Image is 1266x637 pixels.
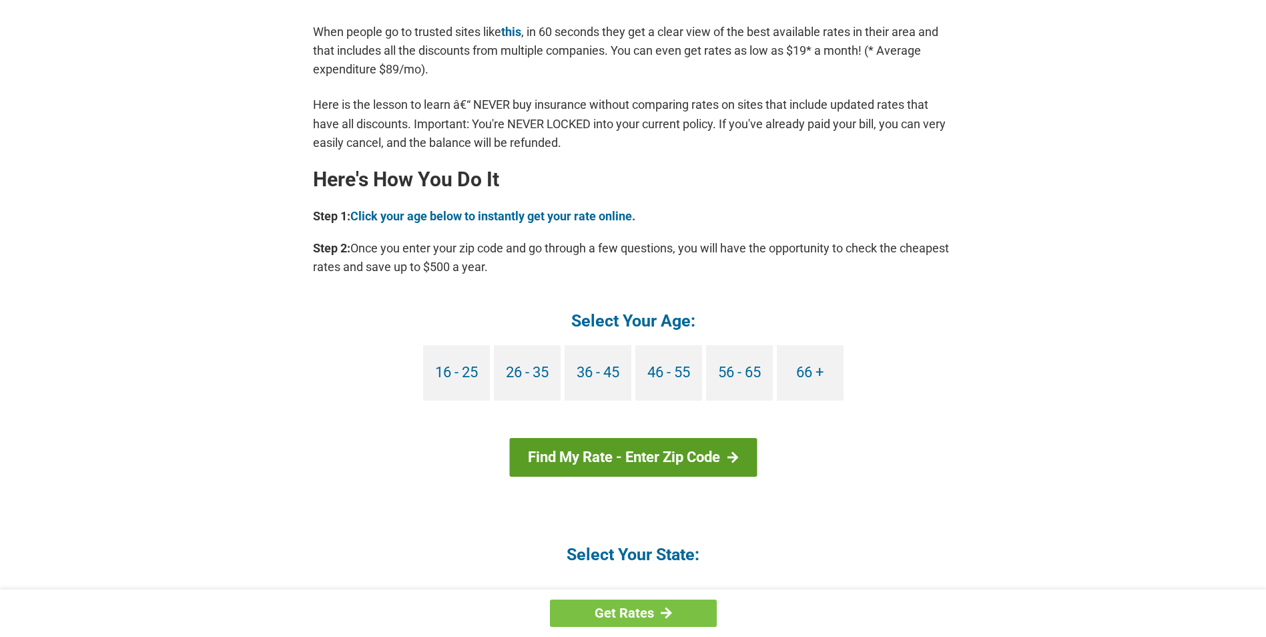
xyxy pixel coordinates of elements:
[313,239,954,276] p: Once you enter your zip code and go through a few questions, you will have the opportunity to che...
[313,209,350,223] b: Step 1:
[313,169,954,190] h2: Here's How You Do It
[494,345,561,401] a: 26 - 35
[706,345,773,401] a: 56 - 65
[313,310,954,332] h4: Select Your Age:
[565,345,631,401] a: 36 - 45
[313,544,954,566] h4: Select Your State:
[313,23,954,79] p: When people go to trusted sites like , in 60 seconds they get a clear view of the best available ...
[635,345,702,401] a: 46 - 55
[550,600,717,627] a: Get Rates
[350,209,635,223] a: Click your age below to instantly get your rate online.
[313,241,350,255] b: Step 2:
[313,95,954,152] p: Here is the lesson to learn â€“ NEVER buy insurance without comparing rates on sites that include...
[423,345,490,401] a: 16 - 25
[501,25,521,39] a: this
[777,345,844,401] a: 66 +
[509,438,757,477] a: Find My Rate - Enter Zip Code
